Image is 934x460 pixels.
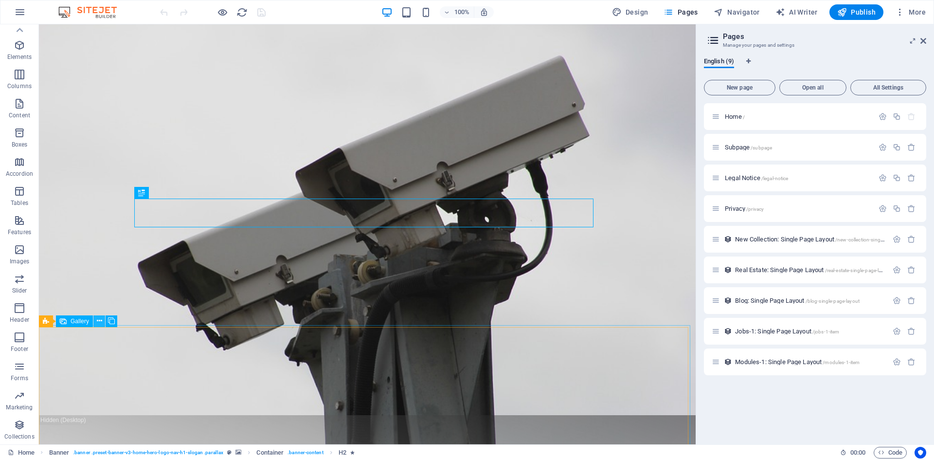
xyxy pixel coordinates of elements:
button: All Settings [850,80,926,95]
i: Reload page [236,7,248,18]
img: Editor Logo [56,6,129,18]
span: Click to open page [725,113,745,120]
p: Features [8,228,31,236]
p: Footer [11,345,28,353]
div: Language Tabs [704,57,926,76]
span: AI Writer [775,7,818,17]
span: /legal-notice [761,176,789,181]
span: Click to select. Double-click to edit [256,447,284,459]
div: Remove [907,204,916,213]
button: Open all [779,80,846,95]
button: New page [704,80,775,95]
div: Settings [893,296,901,305]
div: Settings [879,112,887,121]
h2: Pages [723,32,926,41]
span: /jobs-1-item [812,329,840,334]
span: /subpage [751,145,772,150]
button: Publish [829,4,883,20]
span: : [857,449,859,456]
div: Blog: Single Page Layout/blog-single-page-layout [732,297,888,304]
i: This element is a customizable preset [227,450,232,455]
span: Design [612,7,648,17]
span: Click to open page [735,266,891,274]
p: Images [10,258,30,265]
p: Columns [7,82,32,90]
div: This layout is used as a template for all items (e.g. a blog post) of this collection. The conten... [724,358,732,366]
button: reload [236,6,248,18]
div: The startpage cannot be deleted [907,112,916,121]
div: Duplicate [893,143,901,151]
a: Home [8,447,35,459]
div: Settings [893,235,901,243]
button: Click here to leave preview mode and continue editing [216,6,228,18]
span: Click to open page [725,174,788,182]
button: Pages [660,4,701,20]
i: Element contains an animation [350,450,355,455]
p: Content [9,111,30,119]
button: More [891,4,930,20]
div: Settings [879,174,887,182]
span: All Settings [855,85,922,91]
span: Banner [49,447,70,459]
div: Real Estate: Single Page Layout/real-estate-single-page-layout [732,267,888,273]
div: Settings [879,143,887,151]
span: Click to open page [735,297,860,304]
div: Settings [893,327,901,335]
div: Duplicate [893,204,901,213]
span: Open all [784,85,842,91]
p: Forms [11,374,28,382]
h3: Manage your pages and settings [723,41,907,50]
p: Accordion [6,170,33,178]
span: Click to open page [735,236,911,243]
div: Remove [907,296,916,305]
span: /new-collection-single-page-layout [835,237,912,242]
button: AI Writer [772,4,822,20]
div: Settings [879,204,887,213]
button: Code [874,447,907,459]
div: Remove [907,174,916,182]
div: Modules-1: Single Page Layout/modules-1-item [732,359,888,365]
h6: Session time [840,447,866,459]
span: Navigator [714,7,760,17]
div: Remove [907,358,916,366]
span: Click to open page [725,205,764,212]
div: Design (Ctrl+Alt+Y) [608,4,652,20]
button: Usercentrics [915,447,926,459]
div: Settings [893,266,901,274]
div: Legal Notice/legal-notice [722,175,874,181]
div: Remove [907,235,916,243]
i: On resize automatically adjust zoom level to fit chosen device. [480,8,488,17]
span: /real-estate-single-page-layout [825,268,891,273]
div: This layout is used as a template for all items (e.g. a blog post) of this collection. The conten... [724,296,732,305]
p: Collections [4,433,34,441]
nav: breadcrumb [49,447,355,459]
div: This layout is used as a template for all items (e.g. a blog post) of this collection. The conten... [724,266,732,274]
span: /blog-single-page-layout [806,298,860,304]
div: This layout is used as a template for all items (e.g. a blog post) of this collection. The conten... [724,235,732,243]
h6: 100% [454,6,470,18]
span: New page [708,85,771,91]
div: Home/ [722,113,874,120]
div: Subpage/subpage [722,144,874,150]
span: /privacy [746,206,764,212]
div: Duplicate [893,174,901,182]
div: New Collection: Single Page Layout/new-collection-single-page-layout [732,236,888,242]
div: Remove [907,266,916,274]
span: Click to open page [735,358,860,366]
p: Tables [11,199,28,207]
p: Header [10,316,29,324]
p: Slider [12,287,27,294]
span: Publish [837,7,876,17]
span: Pages [664,7,698,17]
button: 100% [440,6,474,18]
div: Remove [907,327,916,335]
p: Boxes [12,141,28,148]
span: Click to open page [725,144,772,151]
div: This layout is used as a template for all items (e.g. a blog post) of this collection. The conten... [724,327,732,335]
div: Privacy/privacy [722,205,874,212]
div: Jobs-1: Single Page Layout/jobs-1-item [732,328,888,334]
span: 00 00 [850,447,865,459]
div: Settings [893,358,901,366]
span: Gallery [71,318,89,324]
p: Elements [7,53,32,61]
